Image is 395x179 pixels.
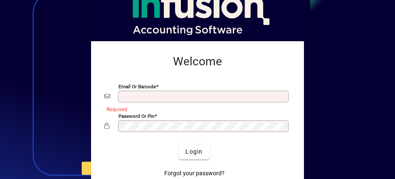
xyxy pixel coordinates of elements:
mat-label: Password or Pin [118,113,154,119]
mat-label: Email or Barcode [118,83,156,89]
span: Login [185,147,202,156]
button: Login [179,144,209,159]
mat-error: Required [106,104,284,113]
h2: Welcome [104,55,291,69]
span: Forgot your password? [164,169,225,178]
